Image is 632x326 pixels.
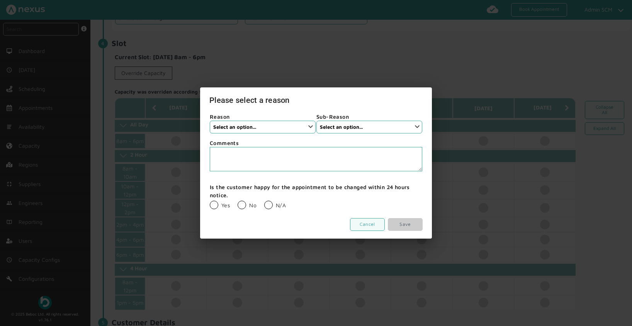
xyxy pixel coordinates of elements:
label: Comments [210,139,422,147]
label: N/A [264,202,286,208]
h1: Please select a reason [200,87,432,110]
a: Cancel [350,218,385,231]
a: Save [388,218,423,231]
label: Is the customer happy for the appointment to be changed within 24 hours notice. [210,183,422,199]
label: Sub-Reason [316,113,422,121]
label: No [238,202,257,208]
label: Reason [210,113,316,121]
label: Yes [210,202,230,208]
